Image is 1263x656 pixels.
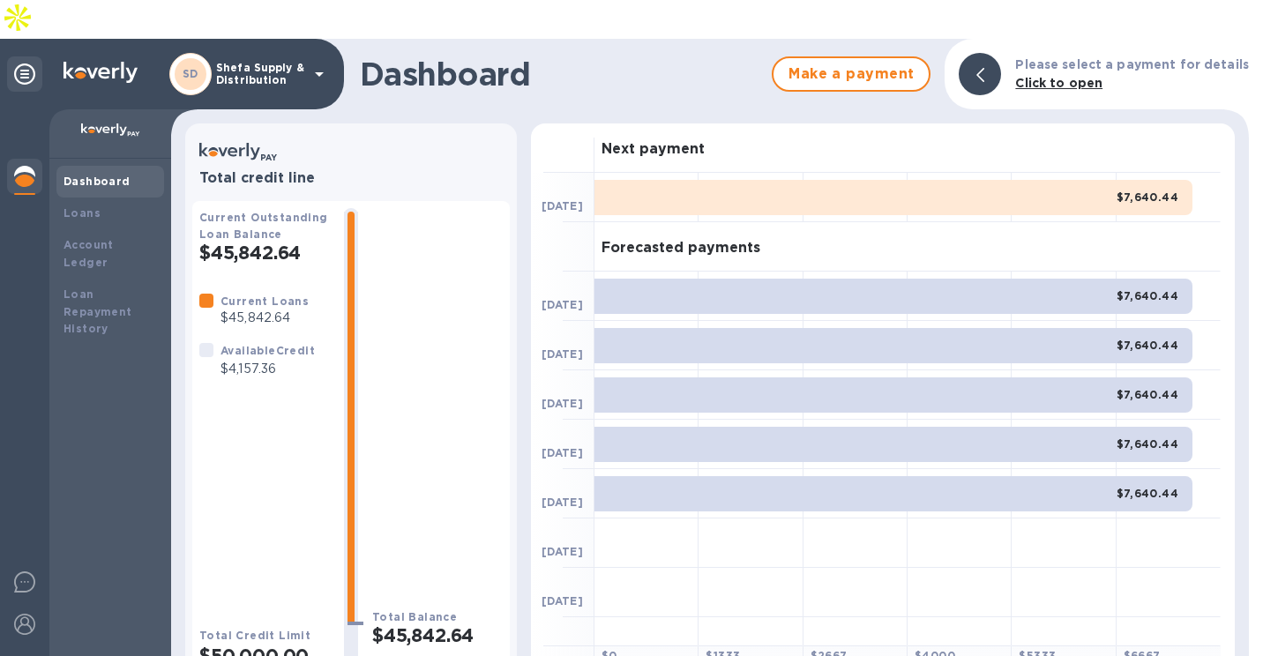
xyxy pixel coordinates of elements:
[199,242,330,264] h2: $45,842.64
[220,294,309,308] b: Current Loans
[542,496,583,509] b: [DATE]
[542,594,583,608] b: [DATE]
[64,287,132,336] b: Loan Repayment History
[220,344,315,357] b: Available Credit
[1117,487,1179,500] b: $7,640.44
[542,199,583,212] b: [DATE]
[542,545,583,558] b: [DATE]
[199,629,310,642] b: Total Credit Limit
[372,624,503,646] h2: $45,842.64
[788,63,915,85] span: Make a payment
[372,610,457,623] b: Total Balance
[542,397,583,410] b: [DATE]
[220,360,315,378] p: $4,157.36
[1117,388,1179,401] b: $7,640.44
[1117,289,1179,302] b: $7,640.44
[7,56,42,92] div: Unpin categories
[1015,76,1102,90] b: Click to open
[602,141,705,158] h3: Next payment
[64,62,138,83] img: Logo
[64,238,114,269] b: Account Ledger
[542,347,583,361] b: [DATE]
[199,170,503,187] h3: Total credit line
[216,62,304,86] p: Shefa Supply & Distribution
[360,56,763,93] h1: Dashboard
[1015,57,1249,71] b: Please select a payment for details
[1117,339,1179,352] b: $7,640.44
[542,446,583,459] b: [DATE]
[602,240,760,257] h3: Forecasted payments
[199,211,328,241] b: Current Outstanding Loan Balance
[772,56,930,92] button: Make a payment
[1117,190,1179,204] b: $7,640.44
[64,206,101,220] b: Loans
[64,175,131,188] b: Dashboard
[220,309,309,327] p: $45,842.64
[542,298,583,311] b: [DATE]
[1117,437,1179,451] b: $7,640.44
[183,67,198,80] b: SD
